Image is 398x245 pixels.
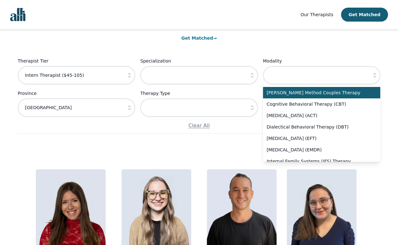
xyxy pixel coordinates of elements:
span: Cognitive Behavioral Therapy (CBT) [267,101,369,107]
a: Get Matched [181,36,217,41]
a: Our Therapists [300,11,333,18]
span: → [213,36,217,41]
span: Internal Family Systems (IFS) Therapy [267,158,369,164]
span: [MEDICAL_DATA] (EFT) [267,135,369,142]
button: Get Matched [341,8,388,22]
span: [MEDICAL_DATA] (EMDR) [267,147,369,153]
label: Province [18,89,135,97]
label: Therapy Type [140,89,258,97]
img: alli logo [10,8,25,21]
label: Modality [263,57,380,65]
span: Our Therapists [300,12,333,17]
span: Dialectical Behavioral Therapy (DBT) [267,124,369,130]
label: Specialization [140,57,258,65]
label: Therapist Tier [18,57,135,65]
span: [MEDICAL_DATA] (ACT) [267,112,369,119]
span: [PERSON_NAME] Method Couples Therapy [267,89,369,96]
p: Clear All [18,122,380,129]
